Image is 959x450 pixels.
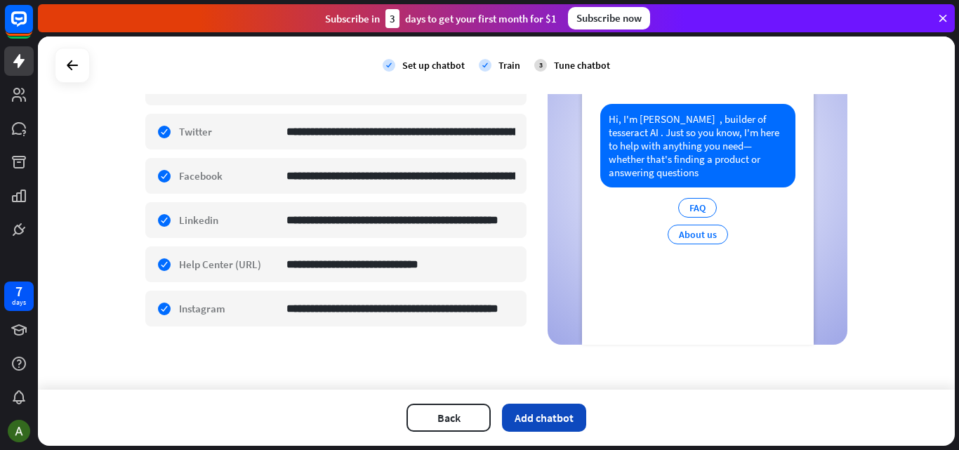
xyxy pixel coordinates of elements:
[498,59,520,72] div: Train
[600,104,795,187] div: Hi, I'm [PERSON_NAME] , builder of tesseract AI . Just so you know, I'm here to help with anythin...
[502,404,586,432] button: Add chatbot
[554,59,610,72] div: Tune chatbot
[383,59,395,72] i: check
[385,9,399,28] div: 3
[678,198,717,218] div: FAQ
[479,59,491,72] i: check
[325,9,557,28] div: Subscribe in days to get your first month for $1
[534,59,547,72] div: 3
[15,285,22,298] div: 7
[406,404,491,432] button: Back
[4,282,34,311] a: 7 days
[668,225,728,244] div: About us
[568,7,650,29] div: Subscribe now
[402,59,465,72] div: Set up chatbot
[12,298,26,307] div: days
[11,6,53,48] button: Open LiveChat chat widget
